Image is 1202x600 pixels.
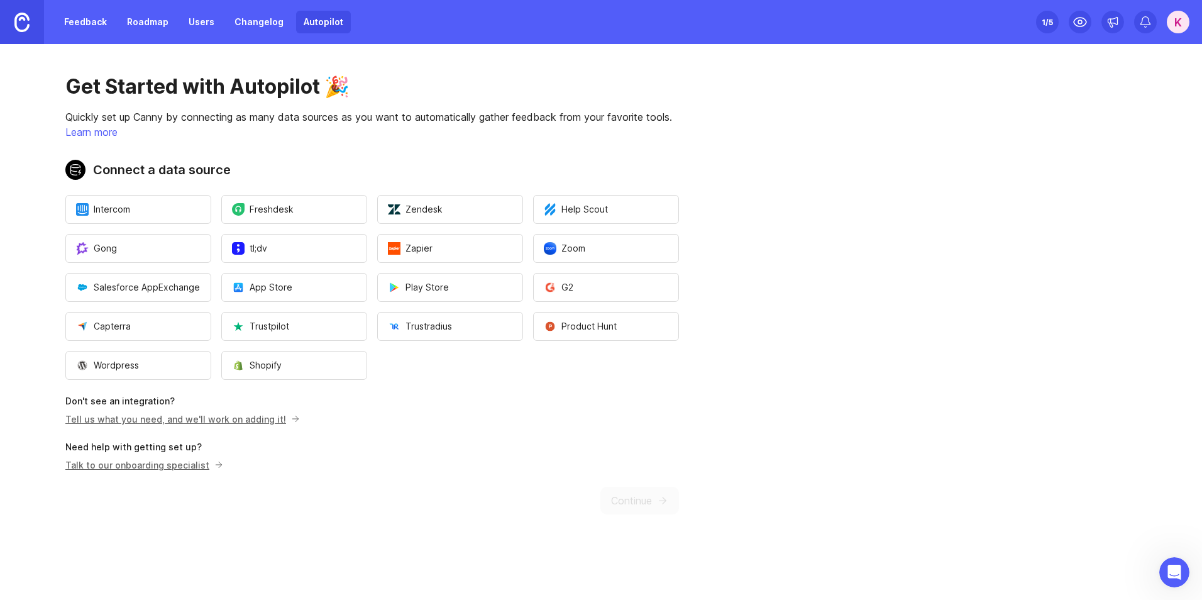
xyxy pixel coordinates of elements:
button: Open a modal to start the flow of installing Product Hunt. [533,312,679,341]
button: Search for help [18,175,233,200]
button: Open a modal to start the flow of installing Intercom. [65,195,211,224]
button: Talk to our onboarding specialist [65,458,224,472]
button: Open a modal to start the flow of installing Zendesk. [377,195,523,224]
p: Quickly set up Canny by connecting as many data sources as you want to automatically gather feedb... [65,109,679,125]
iframe: Intercom live chat [1159,557,1189,587]
div: Autopilot [18,205,233,228]
div: Ask a question [26,321,211,334]
button: Open a modal to start the flow of installing Trustradius. [377,312,523,341]
p: Hi [PERSON_NAME]! 👋 [25,89,226,132]
button: Open a modal to start the flow of installing Play Store. [377,273,523,302]
a: Learn more [65,126,118,138]
span: App Store [232,281,292,294]
div: AI Agent and team can help [26,334,211,347]
a: Autopilot [296,11,351,33]
p: Need help with getting set up? [65,441,679,453]
p: How can we help? [25,132,226,153]
h1: Get Started with Autopilot 🎉 [65,74,679,99]
button: Open a modal to start the flow of installing Freshdesk. [221,195,367,224]
div: Salesforce integration [26,280,211,293]
button: Open a modal to start the flow of installing tl;dv. [221,234,367,263]
div: Ask a questionAI Agent and team can help [13,310,239,358]
button: Open a modal to start the flow of installing App Store. [221,273,367,302]
span: Capterra [76,320,131,333]
span: Zapier [388,242,433,255]
span: Messages [104,424,148,433]
a: Roadmap [119,11,176,33]
span: Wordpress [76,359,139,372]
span: Intercom [76,203,130,216]
a: Users [181,11,222,33]
button: Open a modal to start the flow of installing Help Scout. [533,195,679,224]
button: Open a modal to start the flow of installing G2. [533,273,679,302]
div: Admin roles [18,252,233,275]
span: Zoom [544,242,585,255]
span: Gong [76,242,117,255]
span: Product Hunt [544,320,617,333]
div: Jira integration [18,228,233,252]
button: Open a modal to start the flow of installing Capterra. [65,312,211,341]
img: logo [25,24,41,44]
a: Feedback [57,11,114,33]
img: Profile image for Jacques [182,20,207,45]
span: Trustradius [388,320,452,333]
p: Talk to our onboarding specialist [65,458,219,472]
div: Admin roles [26,257,211,270]
div: Salesforce integration [18,275,233,298]
button: Open a modal to start the flow of installing Shopify. [221,351,367,380]
button: Open a modal to start the flow of installing Zapier. [377,234,523,263]
button: Messages [84,392,167,443]
span: Freshdesk [232,203,294,216]
div: Autopilot [26,210,211,223]
button: Open a modal to start the flow of installing Trustpilot. [221,312,367,341]
button: Help [168,392,251,443]
h2: Connect a data source [65,160,679,180]
img: Canny Home [14,13,30,32]
span: Home [28,424,56,433]
button: 1/5 [1036,11,1059,33]
span: Zendesk [388,203,443,216]
span: tl;dv [232,242,267,255]
a: Changelog [227,11,291,33]
div: Schedule a call with Canny Sales! 👋 [26,375,211,388]
span: Salesforce AppExchange [76,281,200,294]
button: K [1167,11,1189,33]
span: G2 [544,281,573,294]
span: Trustpilot [232,320,289,333]
div: 1 /5 [1042,13,1053,31]
div: Jira integration [26,233,211,247]
p: Don't see an integration? [65,395,679,408]
span: Search for help [26,181,102,194]
button: Open a modal to start the flow of installing Wordpress. [65,351,211,380]
span: Help [199,424,219,433]
a: Schedule a call with Canny Sales! 👋 [18,370,233,393]
a: Tell us what you need, and we'll work on adding it! [65,414,296,425]
span: Shopify [232,359,282,372]
span: Help Scout [544,203,608,216]
span: Play Store [388,281,449,294]
div: Close [216,20,239,43]
button: Open a modal to start the flow of installing Salesforce AppExchange. [65,273,211,302]
button: Open a modal to start the flow of installing Gong. [65,234,211,263]
button: Open a modal to start the flow of installing Zoom. [533,234,679,263]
